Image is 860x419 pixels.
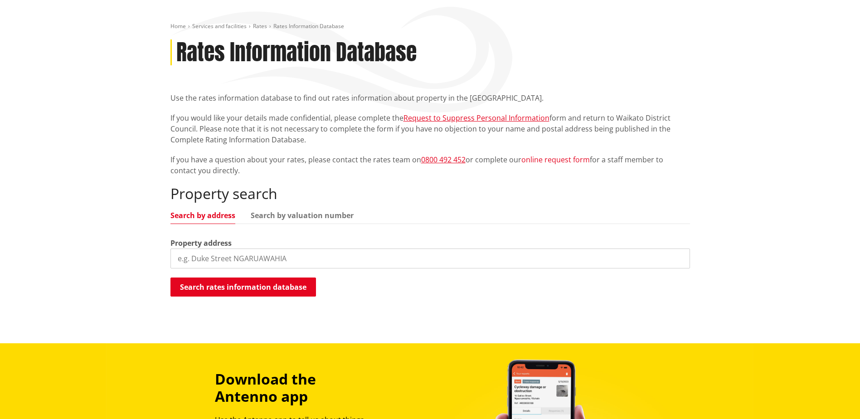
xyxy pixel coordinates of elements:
a: 0800 492 452 [421,155,466,165]
a: Search by valuation number [251,212,354,219]
h2: Property search [170,185,690,202]
p: Use the rates information database to find out rates information about property in the [GEOGRAPHI... [170,93,690,103]
h3: Download the Antenno app [215,370,379,405]
h1: Rates Information Database [176,39,417,66]
span: Rates Information Database [273,22,344,30]
p: If you would like your details made confidential, please complete the form and return to Waikato ... [170,112,690,145]
a: Search by address [170,212,235,219]
input: e.g. Duke Street NGARUAWAHIA [170,248,690,268]
p: If you have a question about your rates, please contact the rates team on or complete our for a s... [170,154,690,176]
label: Property address [170,238,232,248]
iframe: Messenger Launcher [818,381,851,414]
a: online request form [521,155,590,165]
button: Search rates information database [170,278,316,297]
a: Services and facilities [192,22,247,30]
a: Request to Suppress Personal Information [403,113,549,123]
a: Rates [253,22,267,30]
a: Home [170,22,186,30]
nav: breadcrumb [170,23,690,30]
